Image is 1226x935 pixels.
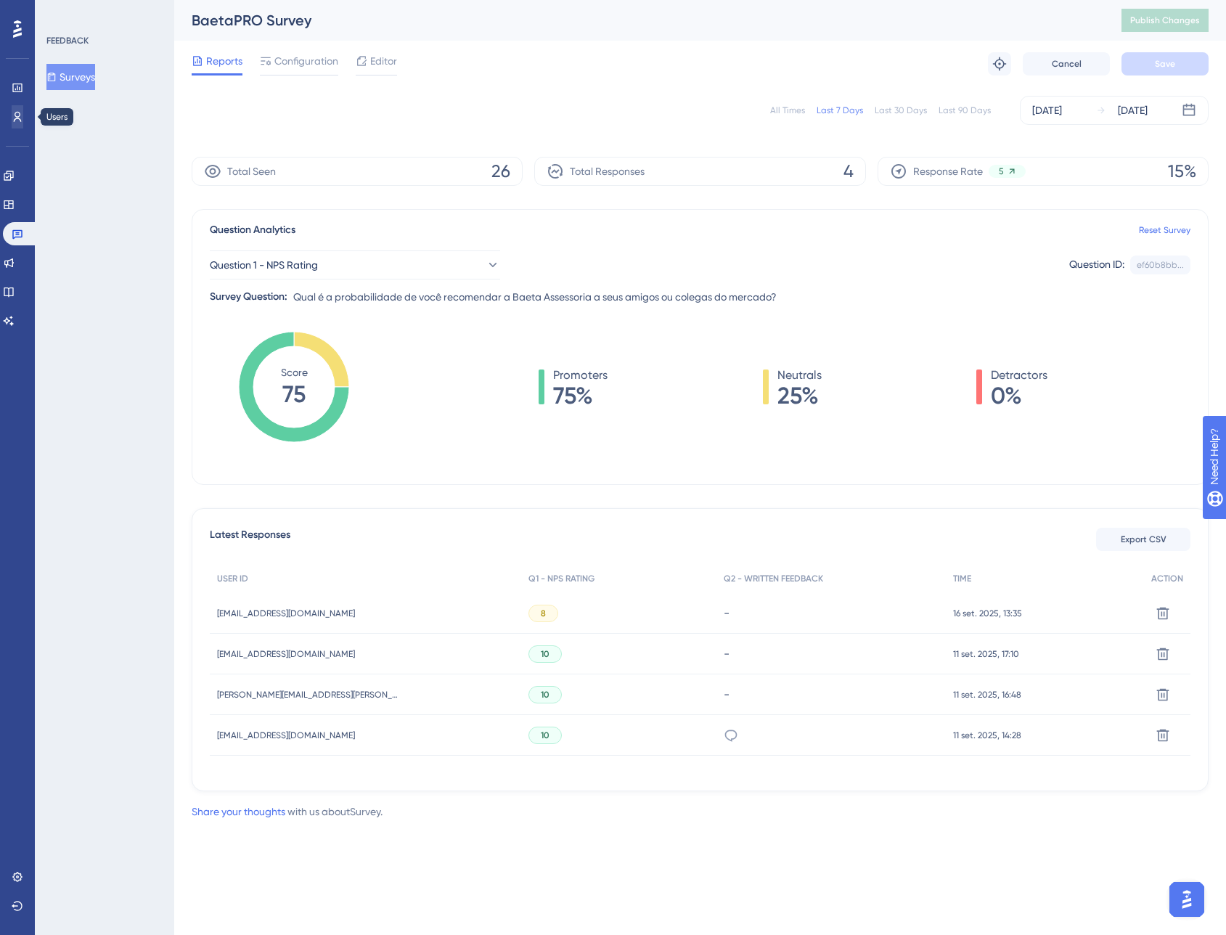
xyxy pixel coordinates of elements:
[192,10,1085,30] div: BaetaPRO Survey
[1069,256,1124,274] div: Question ID:
[1165,878,1209,921] iframe: UserGuiding AI Assistant Launcher
[1096,528,1190,551] button: Export CSV
[570,163,645,180] span: Total Responses
[843,160,854,183] span: 4
[953,730,1021,741] span: 11 set. 2025, 14:28
[875,105,927,116] div: Last 30 Days
[192,806,285,817] a: Share your thoughts
[46,35,89,46] div: FEEDBACK
[953,648,1019,660] span: 11 set. 2025, 17:10
[724,687,939,701] div: -
[553,367,608,384] span: Promoters
[227,163,276,180] span: Total Seen
[777,384,822,407] span: 25%
[999,166,1004,177] span: 5
[1139,224,1190,236] a: Reset Survey
[293,288,777,306] span: Qual é a probabilidade de você recomendar a Baeta Assessoria a seus amigos ou colegas do mercado?
[1121,52,1209,75] button: Save
[1052,58,1082,70] span: Cancel
[724,606,939,620] div: -
[281,367,308,378] tspan: Score
[817,105,863,116] div: Last 7 Days
[541,648,549,660] span: 10
[1151,573,1183,584] span: ACTION
[210,250,500,279] button: Question 1 - NPS Rating
[1121,9,1209,32] button: Publish Changes
[1118,102,1148,119] div: [DATE]
[1130,15,1200,26] span: Publish Changes
[210,221,295,239] span: Question Analytics
[274,52,338,70] span: Configuration
[491,160,510,183] span: 26
[541,689,549,701] span: 10
[1168,160,1196,183] span: 15%
[953,608,1022,619] span: 16 set. 2025, 13:35
[953,689,1021,701] span: 11 set. 2025, 16:48
[991,384,1047,407] span: 0%
[210,526,290,552] span: Latest Responses
[724,573,823,584] span: Q2 - WRITTEN FEEDBACK
[913,163,983,180] span: Response Rate
[541,730,549,741] span: 10
[217,730,355,741] span: [EMAIL_ADDRESS][DOMAIN_NAME]
[953,573,971,584] span: TIME
[724,647,939,661] div: -
[1155,58,1175,70] span: Save
[370,52,397,70] span: Editor
[210,288,287,306] div: Survey Question:
[46,64,95,90] button: Surveys
[770,105,805,116] div: All Times
[1137,259,1184,271] div: ef60b8bb...
[210,256,318,274] span: Question 1 - NPS Rating
[553,384,608,407] span: 75%
[541,608,546,619] span: 8
[1121,534,1166,545] span: Export CSV
[206,52,242,70] span: Reports
[217,648,355,660] span: [EMAIL_ADDRESS][DOMAIN_NAME]
[217,689,399,701] span: [PERSON_NAME][EMAIL_ADDRESS][PERSON_NAME][DOMAIN_NAME]
[192,803,383,820] div: with us about Survey .
[217,573,248,584] span: USER ID
[777,367,822,384] span: Neutrals
[528,573,594,584] span: Q1 - NPS RATING
[34,4,91,21] span: Need Help?
[939,105,991,116] div: Last 90 Days
[217,608,355,619] span: [EMAIL_ADDRESS][DOMAIN_NAME]
[1023,52,1110,75] button: Cancel
[1032,102,1062,119] div: [DATE]
[282,380,306,408] tspan: 75
[991,367,1047,384] span: Detractors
